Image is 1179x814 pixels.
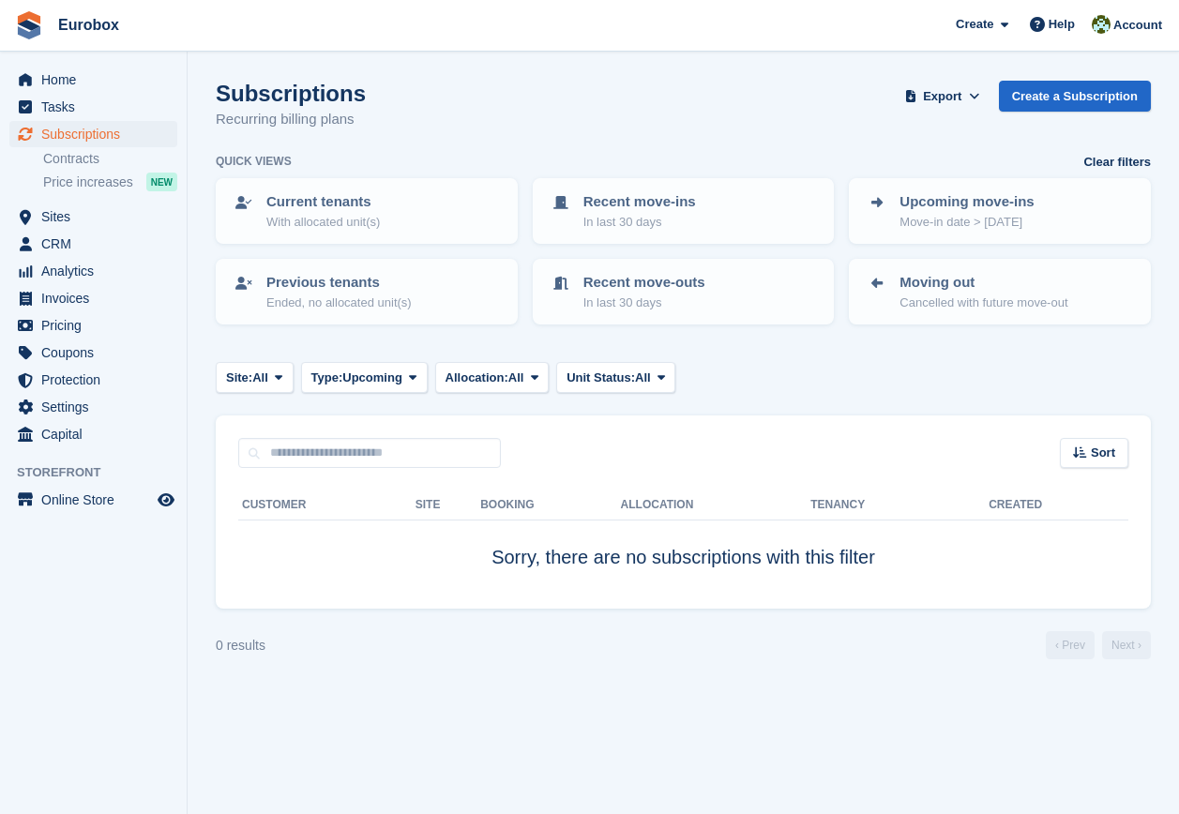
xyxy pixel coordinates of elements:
[1092,15,1111,34] img: Lorna Russell
[41,203,154,230] span: Sites
[1083,153,1151,172] a: Clear filters
[9,67,177,93] a: menu
[51,9,127,40] a: Eurobox
[41,258,154,284] span: Analytics
[9,394,177,420] a: menu
[9,367,177,393] a: menu
[9,312,177,339] a: menu
[266,191,380,213] p: Current tenants
[9,94,177,120] a: menu
[583,294,705,312] p: In last 30 days
[508,369,524,387] span: All
[435,362,550,393] button: Allocation: All
[901,81,984,112] button: Export
[810,490,876,520] th: Tenancy
[218,180,516,242] a: Current tenants With allocated unit(s)
[1113,16,1162,35] span: Account
[851,261,1149,323] a: Moving out Cancelled with future move-out
[535,180,833,242] a: Recent move-ins In last 30 days
[1046,631,1095,659] a: Previous
[583,191,696,213] p: Recent move-ins
[301,362,428,393] button: Type: Upcoming
[216,362,294,393] button: Site: All
[480,490,620,520] th: Booking
[446,369,508,387] span: Allocation:
[923,87,961,106] span: Export
[311,369,343,387] span: Type:
[43,150,177,168] a: Contracts
[266,294,412,312] p: Ended, no allocated unit(s)
[146,173,177,191] div: NEW
[899,191,1034,213] p: Upcoming move-ins
[1091,444,1115,462] span: Sort
[635,369,651,387] span: All
[899,272,1067,294] p: Moving out
[9,339,177,366] a: menu
[41,487,154,513] span: Online Store
[342,369,402,387] span: Upcoming
[41,94,154,120] span: Tasks
[43,172,177,192] a: Price increases NEW
[491,547,875,567] span: Sorry, there are no subscriptions with this filter
[851,180,1149,242] a: Upcoming move-ins Move-in date > [DATE]
[41,339,154,366] span: Coupons
[583,272,705,294] p: Recent move-outs
[9,121,177,147] a: menu
[238,490,416,520] th: Customer
[9,203,177,230] a: menu
[41,312,154,339] span: Pricing
[956,15,993,34] span: Create
[899,213,1034,232] p: Move-in date > [DATE]
[226,369,252,387] span: Site:
[416,490,480,520] th: Site
[41,285,154,311] span: Invoices
[266,272,412,294] p: Previous tenants
[535,261,833,323] a: Recent move-outs In last 30 days
[41,121,154,147] span: Subscriptions
[266,213,380,232] p: With allocated unit(s)
[1042,631,1155,659] nav: Page
[41,367,154,393] span: Protection
[17,463,187,482] span: Storefront
[216,153,292,170] h6: Quick views
[583,213,696,232] p: In last 30 days
[41,67,154,93] span: Home
[252,369,268,387] span: All
[1049,15,1075,34] span: Help
[989,490,1128,520] th: Created
[216,81,366,106] h1: Subscriptions
[15,11,43,39] img: stora-icon-8386f47178a22dfd0bd8f6a31ec36ba5ce8667c1dd55bd0f319d3a0aa187defe.svg
[556,362,675,393] button: Unit Status: All
[216,109,366,130] p: Recurring billing plans
[621,490,811,520] th: Allocation
[43,173,133,191] span: Price increases
[155,489,177,511] a: Preview store
[9,285,177,311] a: menu
[41,231,154,257] span: CRM
[999,81,1151,112] a: Create a Subscription
[9,258,177,284] a: menu
[216,636,265,656] div: 0 results
[9,487,177,513] a: menu
[41,394,154,420] span: Settings
[567,369,635,387] span: Unit Status:
[9,421,177,447] a: menu
[41,421,154,447] span: Capital
[9,231,177,257] a: menu
[218,261,516,323] a: Previous tenants Ended, no allocated unit(s)
[1102,631,1151,659] a: Next
[899,294,1067,312] p: Cancelled with future move-out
